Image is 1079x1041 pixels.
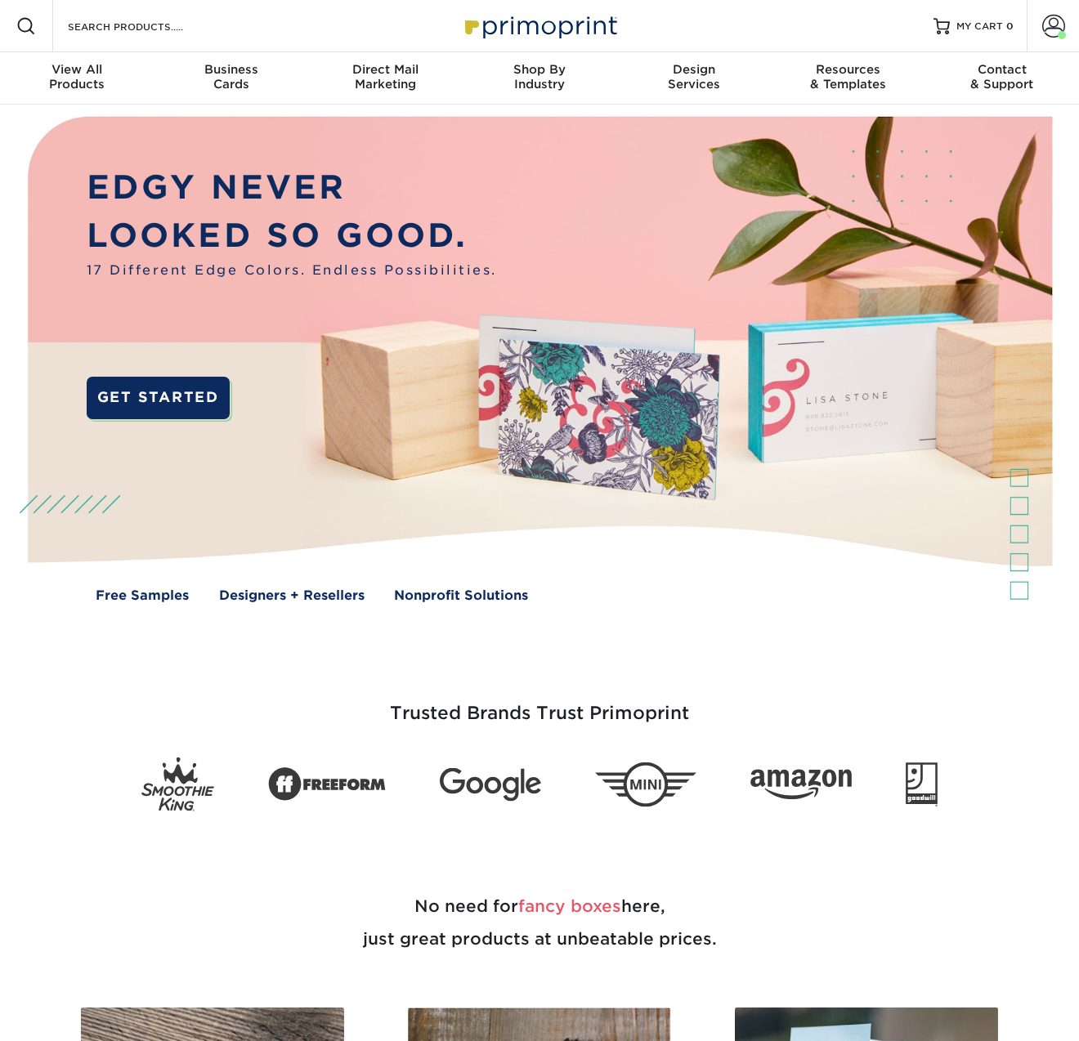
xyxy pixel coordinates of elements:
h3: Trusted Brands Trust Primoprint [61,663,1018,744]
span: Direct Mail [308,62,463,77]
a: DesignServices [616,52,771,105]
a: Shop ByIndustry [463,52,617,105]
img: Primoprint [458,8,621,43]
span: 17 Different Edge Colors. Endless Possibilities. [87,261,497,280]
img: Amazon [750,769,852,800]
span: Business [154,62,309,77]
a: GET STARTED [87,377,230,419]
span: Shop By [463,62,617,77]
a: Nonprofit Solutions [394,586,528,605]
span: Contact [925,62,1079,77]
input: SEARCH PRODUCTS..... [66,16,226,36]
a: Designers + Resellers [219,586,365,605]
div: Marketing [308,62,463,92]
div: & Templates [771,62,925,92]
img: Goodwill [906,762,938,806]
span: fancy boxes [518,896,621,916]
a: Direct MailMarketing [308,52,463,105]
img: Freeform [268,758,386,811]
a: Resources& Templates [771,52,925,105]
p: LOOKED SO GOOD. [87,212,497,260]
div: Services [616,62,771,92]
h2: No need for here, just great products at unbeatable prices. [61,851,1018,994]
a: BusinessCards [154,52,309,105]
img: Smoothie King [141,757,214,811]
div: Cards [154,62,309,92]
div: & Support [925,62,1079,92]
img: Mini [595,762,696,806]
span: Resources [771,62,925,77]
img: Google [440,767,541,801]
p: EDGY NEVER [87,163,497,212]
span: Design [616,62,771,77]
a: Free Samples [96,586,189,605]
div: Industry [463,62,617,92]
a: Contact& Support [925,52,1079,105]
span: 0 [1006,20,1014,32]
span: MY CART [956,20,1003,34]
